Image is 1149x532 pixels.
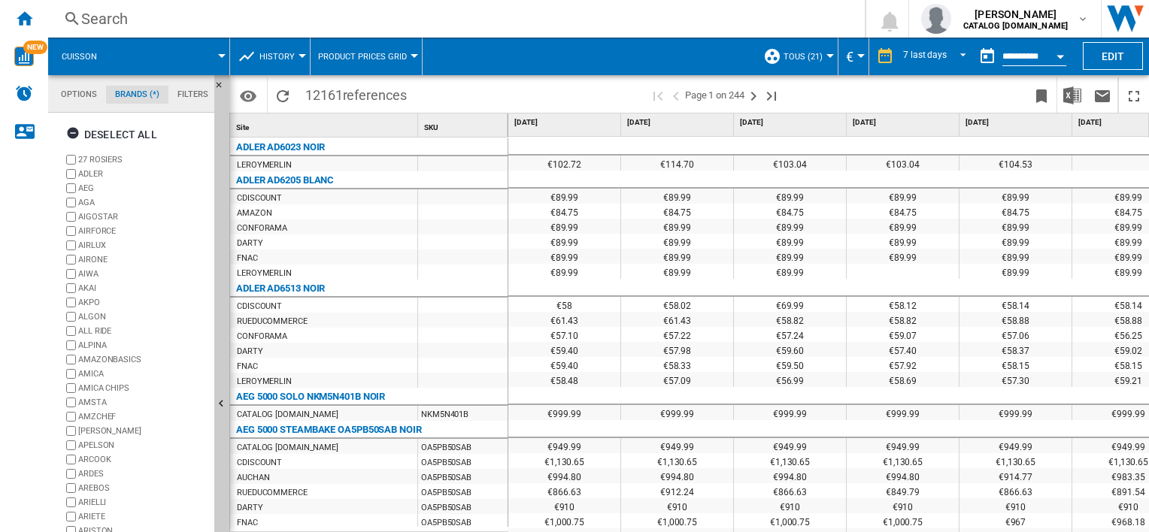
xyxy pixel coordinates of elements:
[621,357,733,372] div: €58.33
[237,221,287,236] div: CONFORAMA
[734,189,846,204] div: €89.99
[1087,77,1117,113] button: Send this report by email
[418,454,508,469] div: OA5PB50SAB
[508,513,620,528] div: €1,000.75
[838,38,869,75] md-menu: Currency
[318,38,414,75] button: Product prices grid
[78,297,208,308] label: AKPO
[237,206,271,221] div: AMAZON
[81,8,826,29] div: Search
[1026,77,1057,113] button: Bookmark this report
[508,327,620,342] div: €57.10
[960,498,1072,513] div: €910
[960,249,1072,264] div: €89.99
[508,297,620,312] div: €58
[784,52,823,62] span: TOUS (21)
[237,470,269,485] div: AUCHAN
[960,234,1072,249] div: €89.99
[78,183,208,194] label: AEG
[78,225,208,237] label: AIRFORCE
[972,41,1002,71] button: md-calendar
[78,440,208,451] label: APELSON
[237,314,308,329] div: RUEDUCOMMERCE
[78,211,208,222] label: AIGOSTAR
[78,325,208,337] label: ALL RIDE
[514,117,617,128] span: [DATE]
[66,212,76,222] input: brand.name
[66,326,76,336] input: brand.name
[237,455,282,470] div: CDISCOUNT
[66,226,76,236] input: brand.name
[847,327,959,342] div: €59.07
[847,453,959,468] div: €1,130.65
[238,38,302,75] div: History
[508,312,620,327] div: €61.43
[847,468,959,483] div: €994.80
[734,513,846,528] div: €1,000.75
[963,21,1068,31] b: CATALOG [DOMAIN_NAME]
[268,77,298,113] button: Reload
[744,77,762,113] button: Next page
[421,113,508,137] div: Sort None
[902,44,972,69] md-select: REPORTS.WIZARD.STEPS.REPORT.STEPS.REPORT_OPTIONS.PERIOD: 7 last days
[847,357,959,372] div: €57.92
[847,234,959,249] div: €89.99
[78,311,208,322] label: ALGON
[78,254,208,265] label: AIRONE
[66,483,76,493] input: brand.name
[847,498,959,513] div: €910
[237,191,282,206] div: CDISCOUNT
[734,438,846,453] div: €949.99
[237,440,338,455] div: CATALOG [DOMAIN_NAME]
[621,234,733,249] div: €89.99
[237,299,282,314] div: CDISCOUNT
[78,168,208,180] label: ADLER
[78,511,208,522] label: ARIETE
[734,249,846,264] div: €89.99
[62,38,112,75] button: Cuisson
[508,405,620,420] div: €999.99
[960,357,1072,372] div: €58.15
[78,411,208,422] label: AMZCHEF
[960,405,1072,420] div: €999.99
[66,298,76,307] input: brand.name
[1047,41,1074,68] button: Open calendar
[963,113,1072,132] div: [DATE]
[66,440,76,450] input: brand.name
[621,327,733,342] div: €57.22
[621,189,733,204] div: €89.99
[23,41,47,54] span: NEW
[734,372,846,387] div: €56.99
[237,485,308,500] div: RUEDUCOMMERCE
[421,113,508,137] div: SKU Sort None
[921,4,951,34] img: profile.jpg
[508,156,620,171] div: €102.72
[106,86,168,104] md-tab-item: Brands (*)
[508,483,620,498] div: €866.63
[847,312,959,327] div: €58.82
[621,405,733,420] div: €999.99
[237,407,338,422] div: CATALOG [DOMAIN_NAME]
[621,297,733,312] div: €58.02
[424,123,438,131] span: SKU
[236,123,249,131] span: Site
[847,204,959,219] div: €84.75
[1063,86,1081,104] img: excel-24x24.png
[734,297,846,312] div: €69.99
[960,312,1072,327] div: €58.88
[511,113,620,132] div: [DATE]
[846,38,861,75] button: €
[621,483,733,498] div: €912.24
[78,468,208,479] label: ARDES
[14,47,34,66] img: wise-card.svg
[508,189,620,204] div: €89.99
[734,312,846,327] div: €58.82
[960,453,1072,468] div: €1,130.65
[78,497,208,508] label: ARIELLI
[685,77,744,113] span: Page 1 on 244
[621,204,733,219] div: €84.75
[847,156,959,171] div: €103.04
[960,264,1072,279] div: €89.99
[15,84,33,102] img: alerts-logo.svg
